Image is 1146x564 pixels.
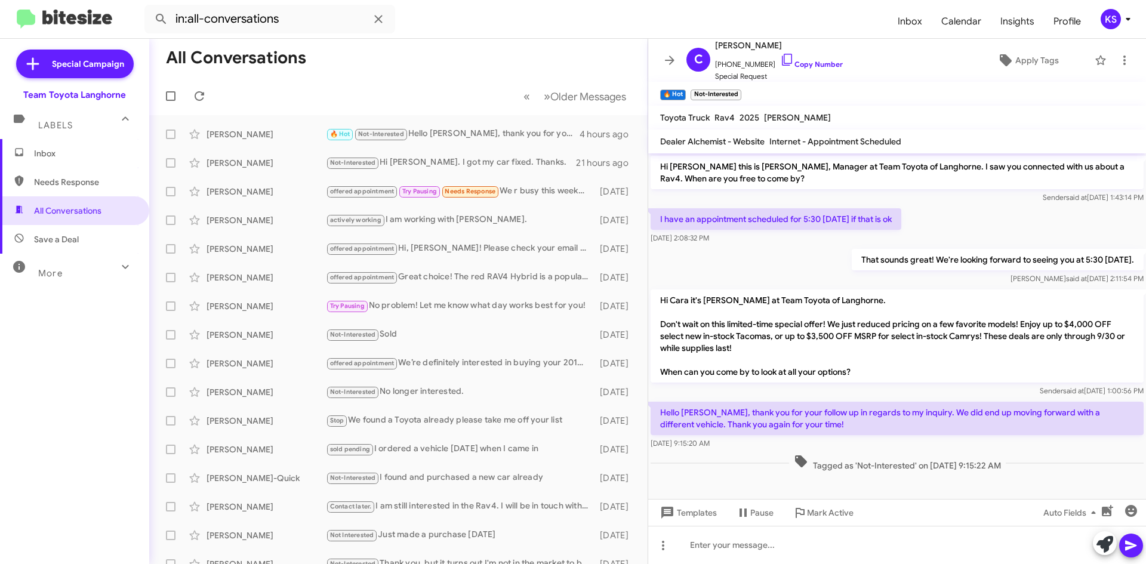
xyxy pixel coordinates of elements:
[651,208,901,230] p: I have an appointment scheduled for 5:30 [DATE] if that is ok
[207,128,326,140] div: [PERSON_NAME]
[207,243,326,255] div: [PERSON_NAME]
[326,356,594,370] div: We’re definitely interested in buying your 2018 Toyota Camry LE or helping you trade it in. When ...
[594,300,638,312] div: [DATE]
[330,359,395,367] span: offered appointment
[1090,9,1133,29] button: KS
[648,502,726,523] button: Templates
[1034,502,1110,523] button: Auto Fields
[207,357,326,369] div: [PERSON_NAME]
[330,417,344,424] span: Stop
[691,90,741,100] small: Not-Interested
[38,268,63,279] span: More
[651,233,709,242] span: [DATE] 2:08:32 PM
[651,439,710,448] span: [DATE] 9:15:20 AM
[207,501,326,513] div: [PERSON_NAME]
[715,38,843,53] span: [PERSON_NAME]
[789,454,1006,471] span: Tagged as 'Not-Interested' on [DATE] 9:15:22 AM
[207,472,326,484] div: [PERSON_NAME]-Quick
[658,502,717,523] span: Templates
[783,502,863,523] button: Mark Active
[330,159,376,167] span: Not-Interested
[594,329,638,341] div: [DATE]
[326,156,576,169] div: Hi [PERSON_NAME]. I got my car fixed. Thanks.
[326,242,594,255] div: Hi, [PERSON_NAME]! Please check your email to see if that quote came through
[726,502,783,523] button: Pause
[932,4,991,39] a: Calendar
[402,187,437,195] span: Try Pausing
[34,233,79,245] span: Save a Deal
[34,147,135,159] span: Inbox
[594,186,638,198] div: [DATE]
[330,273,395,281] span: offered appointment
[207,529,326,541] div: [PERSON_NAME]
[651,402,1144,435] p: Hello [PERSON_NAME], thank you for your follow up in regards to my inquiry. We did end up moving ...
[52,58,124,70] span: Special Campaign
[594,529,638,541] div: [DATE]
[580,128,638,140] div: 4 hours ago
[550,90,626,103] span: Older Messages
[517,84,633,109] nav: Page navigation example
[166,48,306,67] h1: All Conversations
[780,60,843,69] a: Copy Number
[330,445,370,453] span: sold pending
[523,89,530,104] span: «
[764,112,831,123] span: [PERSON_NAME]
[594,386,638,398] div: [DATE]
[660,112,710,123] span: Toyota Truck
[207,329,326,341] div: [PERSON_NAME]
[1063,386,1084,395] span: said at
[966,50,1089,71] button: Apply Tags
[326,184,594,198] div: We r busy this weekend will definitely try next weekdays will let u know
[207,186,326,198] div: [PERSON_NAME]
[330,531,374,539] span: Not Interested
[207,300,326,312] div: [PERSON_NAME]
[207,415,326,427] div: [PERSON_NAME]
[740,112,759,123] span: 2025
[991,4,1044,39] a: Insights
[1101,9,1121,29] div: KS
[330,331,376,338] span: Not-Interested
[660,90,686,100] small: 🔥 Hot
[1066,274,1087,283] span: said at
[207,214,326,226] div: [PERSON_NAME]
[594,501,638,513] div: [DATE]
[1043,193,1144,202] span: Sender [DATE] 1:43:14 PM
[594,443,638,455] div: [DATE]
[330,216,381,224] span: actively working
[330,187,395,195] span: offered appointment
[326,385,594,399] div: No longer interested.
[330,302,365,310] span: Try Pausing
[326,414,594,427] div: We found a Toyota already please take me off your list
[1066,193,1087,202] span: said at
[888,4,932,39] a: Inbox
[330,388,376,396] span: Not-Interested
[594,214,638,226] div: [DATE]
[1044,4,1090,39] a: Profile
[594,472,638,484] div: [DATE]
[358,130,404,138] span: Not-Interested
[326,213,594,227] div: I am working with [PERSON_NAME].
[715,53,843,70] span: [PHONE_NUMBER]
[326,442,594,456] div: I ordered a vehicle [DATE] when I came in
[445,187,495,195] span: Needs Response
[1015,50,1059,71] span: Apply Tags
[694,50,703,69] span: C
[326,500,594,513] div: I am still interested in the Rav4. I will be in touch with you soon.
[594,357,638,369] div: [DATE]
[326,528,594,542] div: Just made a purchase [DATE]
[1043,502,1101,523] span: Auto Fields
[1040,386,1144,395] span: Sender [DATE] 1:00:56 PM
[594,243,638,255] div: [DATE]
[16,50,134,78] a: Special Campaign
[207,443,326,455] div: [PERSON_NAME]
[23,89,126,101] div: Team Toyota Langhorne
[852,249,1144,270] p: That sounds great! We're looking forward to seeing you at 5:30 [DATE].
[537,84,633,109] button: Next
[544,89,550,104] span: »
[34,176,135,188] span: Needs Response
[651,289,1144,383] p: Hi Cara it's [PERSON_NAME] at Team Toyota of Langhorne. Don't wait on this limited-time special o...
[714,112,735,123] span: Rav4
[715,70,843,82] span: Special Request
